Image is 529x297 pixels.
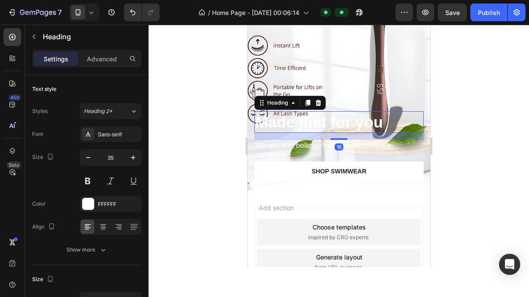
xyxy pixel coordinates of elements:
iframe: Design area [248,25,430,267]
p: 7 [58,7,62,18]
div: 450 [8,94,21,101]
div: Align [32,221,57,233]
button: 7 [4,4,66,21]
div: FFFFFF [98,200,139,208]
span: / [208,8,210,17]
span: Heading 2* [84,107,112,115]
div: Text style [32,85,56,93]
div: Open Intercom Messenger [499,254,520,275]
div: Beta [7,162,21,169]
div: Styles [32,107,48,115]
div: Size [32,151,56,163]
p: Advanced [87,54,117,64]
div: Publish [478,8,500,17]
span: Home Page - [DATE] 00:06:14 [212,8,299,17]
div: Color [32,200,46,208]
p: Settings [44,54,68,64]
button: Publish [470,4,507,21]
div: Show more [67,245,108,254]
p: Heading [43,31,138,42]
div: Font [32,130,43,138]
div: Sans-serif [98,131,139,139]
span: Save [445,9,460,16]
div: Undo/Redo [124,4,160,21]
button: Show more [32,242,142,258]
button: Heading 2* [80,103,142,119]
div: Size [32,274,56,286]
button: Save [438,4,467,21]
span: from URL or image [67,239,114,247]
